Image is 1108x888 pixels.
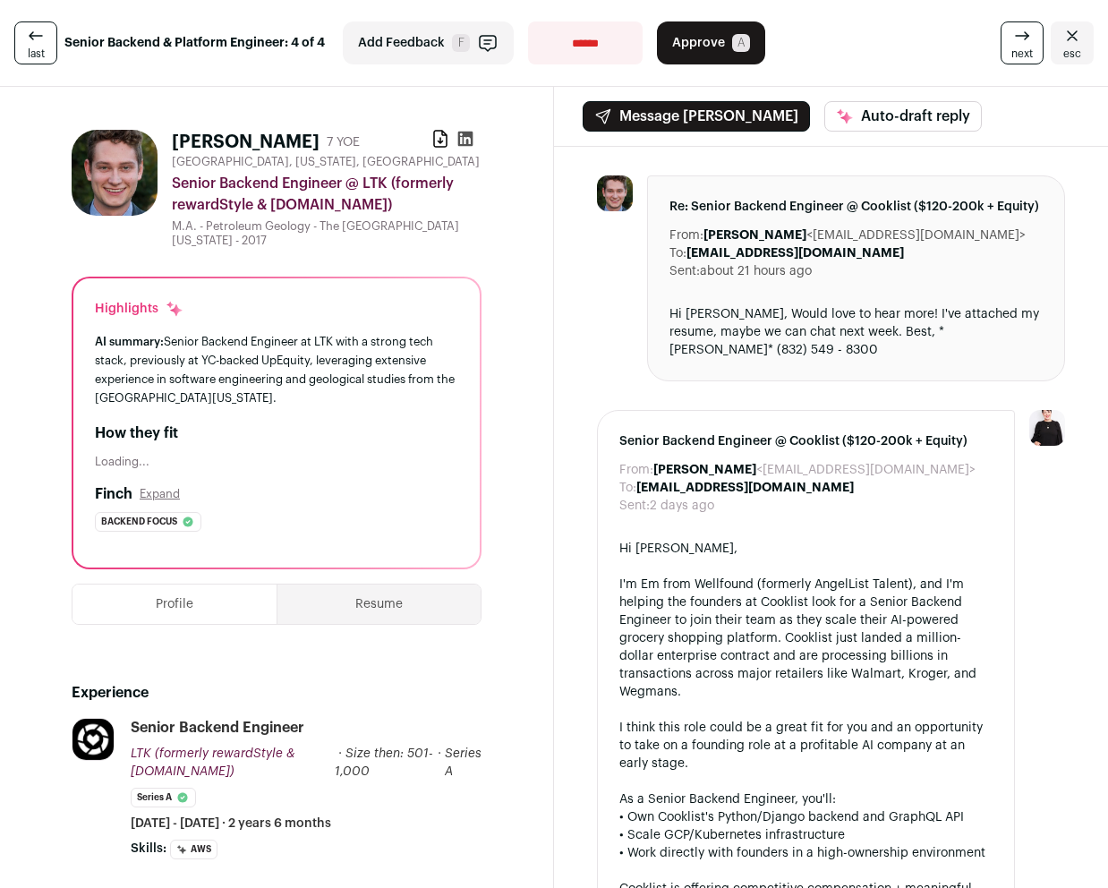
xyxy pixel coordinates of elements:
[619,844,993,862] div: • Work directly with founders in a high-ownership environment
[131,815,331,832] span: [DATE] - [DATE] · 2 years 6 months
[700,262,812,280] dd: about 21 hours ago
[131,840,166,858] span: Skills:
[452,34,470,52] span: F
[95,483,132,505] h2: Finch
[72,719,114,760] img: 75d105b4ce1fa16fbbe87e241745c277473364a4594ae01606a1c1bb7ba84ee2.jpg
[1029,410,1065,446] img: 9240684-medium_jpg
[619,540,993,558] div: Hi [PERSON_NAME],
[131,788,196,807] li: Series A
[1051,21,1094,64] a: Close
[669,226,703,244] dt: From:
[669,198,1043,216] span: Re: Senior Backend Engineer @ Cooklist ($120-200k + Equity)
[583,101,810,132] button: Message [PERSON_NAME]
[732,34,750,52] span: A
[335,747,433,778] span: · Size then: 501-1,000
[619,576,993,701] div: I'm Em from Wellfound (formerly AngelList Talent), and I'm helping the founders at Cooklist look ...
[619,826,993,844] div: • Scale GCP/Kubernetes infrastructure
[72,682,482,704] h2: Experience
[619,808,993,826] div: • Own Cooklist's Python/Django backend and GraphQL API
[672,34,725,52] span: Approve
[327,133,360,151] div: 7 YOE
[101,513,177,531] span: Backend focus
[95,300,183,318] div: Highlights
[14,21,57,64] a: last
[95,423,458,444] h2: How they fit
[95,332,458,408] div: Senior Backend Engineer at LTK with a strong tech stack, previously at YC-backed UpEquity, levera...
[358,34,445,52] span: Add Feedback
[131,718,304,738] div: Senior Backend Engineer
[653,461,976,479] dd: <[EMAIL_ADDRESS][DOMAIN_NAME]>
[619,790,993,808] div: As a Senior Backend Engineer, you'll:
[1011,47,1033,61] span: next
[669,244,686,262] dt: To:
[703,229,806,242] b: [PERSON_NAME]
[650,497,714,515] dd: 2 days ago
[343,21,514,64] button: Add Feedback F
[64,34,325,52] strong: Senior Backend & Platform Engineer: 4 of 4
[657,21,765,64] button: Approve A
[72,585,277,624] button: Profile
[172,173,482,216] div: Senior Backend Engineer @ LTK (formerly rewardStyle & [DOMAIN_NAME])
[170,840,217,859] li: AWS
[172,219,482,248] div: M.A. - Petroleum Geology - The [GEOGRAPHIC_DATA][US_STATE] - 2017
[619,461,653,479] dt: From:
[1001,21,1044,64] a: next
[669,305,1043,359] div: Hi [PERSON_NAME], Would love to hear more! I've attached my resume, maybe we can chat next week. ...
[653,464,756,476] b: [PERSON_NAME]
[619,479,636,497] dt: To:
[277,585,481,624] button: Resume
[72,130,158,216] img: e1e3e33dd4f1b91b86f265283bd3c1e7ac5ba70c3988a7c404ff04a2fc28281c.jpg
[597,175,633,211] img: e1e3e33dd4f1b91b86f265283bd3c1e7ac5ba70c3988a7c404ff04a2fc28281c.jpg
[703,226,1026,244] dd: <[EMAIL_ADDRESS][DOMAIN_NAME]>
[669,262,700,280] dt: Sent:
[445,747,482,778] span: Series A
[95,336,164,347] span: AI summary:
[636,482,854,494] b: [EMAIL_ADDRESS][DOMAIN_NAME]
[172,155,480,169] span: [GEOGRAPHIC_DATA], [US_STATE], [GEOGRAPHIC_DATA]
[95,455,458,469] div: Loading...
[824,101,982,132] button: Auto-draft reply
[172,130,320,155] h1: [PERSON_NAME]
[1063,47,1081,61] span: esc
[28,47,45,61] span: last
[131,747,295,778] span: LTK (formerly rewardStyle & [DOMAIN_NAME])
[438,745,441,781] span: ·
[686,247,904,260] b: [EMAIL_ADDRESS][DOMAIN_NAME]
[619,719,993,773] div: I think this role could be a great fit for you and an opportunity to take on a founding role at a...
[140,487,180,501] button: Expand
[619,432,993,450] span: Senior Backend Engineer @ Cooklist ($120-200k + Equity)
[619,497,650,515] dt: Sent:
